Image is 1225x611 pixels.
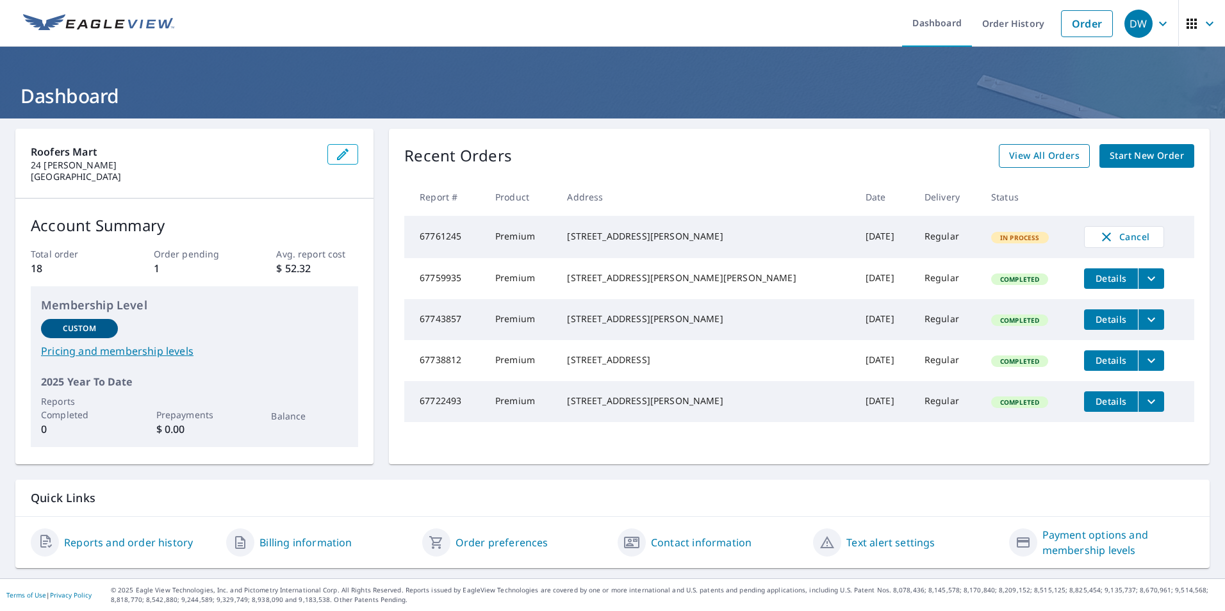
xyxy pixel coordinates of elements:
[1061,10,1113,37] a: Order
[914,299,981,340] td: Regular
[1099,144,1194,168] a: Start New Order
[31,490,1194,506] p: Quick Links
[1092,313,1130,325] span: Details
[567,313,844,325] div: [STREET_ADDRESS][PERSON_NAME]
[404,381,485,422] td: 67722493
[855,216,914,258] td: [DATE]
[914,216,981,258] td: Regular
[1084,309,1138,330] button: detailsBtn-67743857
[31,144,317,159] p: Roofers Mart
[63,323,96,334] p: Custom
[1138,268,1164,289] button: filesDropdownBtn-67759935
[914,178,981,216] th: Delivery
[485,299,557,340] td: Premium
[271,409,348,423] p: Balance
[1084,350,1138,371] button: detailsBtn-67738812
[404,144,512,168] p: Recent Orders
[31,159,317,171] p: 24 [PERSON_NAME]
[846,535,935,550] a: Text alert settings
[992,398,1047,407] span: Completed
[855,258,914,299] td: [DATE]
[485,216,557,258] td: Premium
[557,178,855,216] th: Address
[485,258,557,299] td: Premium
[1084,268,1138,289] button: detailsBtn-67759935
[1092,354,1130,366] span: Details
[1138,309,1164,330] button: filesDropdownBtn-67743857
[154,247,236,261] p: Order pending
[31,214,358,237] p: Account Summary
[111,585,1219,605] p: © 2025 Eagle View Technologies, Inc. and Pictometry International Corp. All Rights Reserved. Repo...
[855,299,914,340] td: [DATE]
[992,357,1047,366] span: Completed
[41,343,348,359] a: Pricing and membership levels
[1110,148,1184,164] span: Start New Order
[981,178,1074,216] th: Status
[6,591,46,599] a: Terms of Use
[914,340,981,381] td: Regular
[567,230,844,243] div: [STREET_ADDRESS][PERSON_NAME]
[404,178,485,216] th: Report #
[1138,350,1164,371] button: filesDropdownBtn-67738812
[1009,148,1080,164] span: View All Orders
[485,340,557,381] td: Premium
[41,297,348,314] p: Membership Level
[992,275,1047,284] span: Completed
[1098,229,1151,245] span: Cancel
[992,233,1048,242] span: In Process
[1092,272,1130,284] span: Details
[41,395,118,421] p: Reports Completed
[855,381,914,422] td: [DATE]
[259,535,352,550] a: Billing information
[1084,226,1164,248] button: Cancel
[404,258,485,299] td: 67759935
[999,144,1090,168] a: View All Orders
[31,261,113,276] p: 18
[276,247,358,261] p: Avg. report cost
[1042,527,1194,558] a: Payment options and membership levels
[456,535,548,550] a: Order preferences
[404,299,485,340] td: 67743857
[31,171,317,183] p: [GEOGRAPHIC_DATA]
[154,261,236,276] p: 1
[914,381,981,422] td: Regular
[1092,395,1130,407] span: Details
[41,374,348,389] p: 2025 Year To Date
[485,178,557,216] th: Product
[1138,391,1164,412] button: filesDropdownBtn-67722493
[404,340,485,381] td: 67738812
[1124,10,1153,38] div: DW
[485,381,557,422] td: Premium
[855,178,914,216] th: Date
[41,421,118,437] p: 0
[567,272,844,284] div: [STREET_ADDRESS][PERSON_NAME][PERSON_NAME]
[50,591,92,599] a: Privacy Policy
[567,395,844,407] div: [STREET_ADDRESS][PERSON_NAME]
[6,591,92,599] p: |
[23,14,174,33] img: EV Logo
[992,316,1047,325] span: Completed
[156,408,233,421] p: Prepayments
[651,535,752,550] a: Contact information
[31,247,113,261] p: Total order
[276,261,358,276] p: $ 52.32
[1084,391,1138,412] button: detailsBtn-67722493
[156,421,233,437] p: $ 0.00
[404,216,485,258] td: 67761245
[914,258,981,299] td: Regular
[855,340,914,381] td: [DATE]
[567,354,844,366] div: [STREET_ADDRESS]
[15,83,1210,109] h1: Dashboard
[64,535,193,550] a: Reports and order history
